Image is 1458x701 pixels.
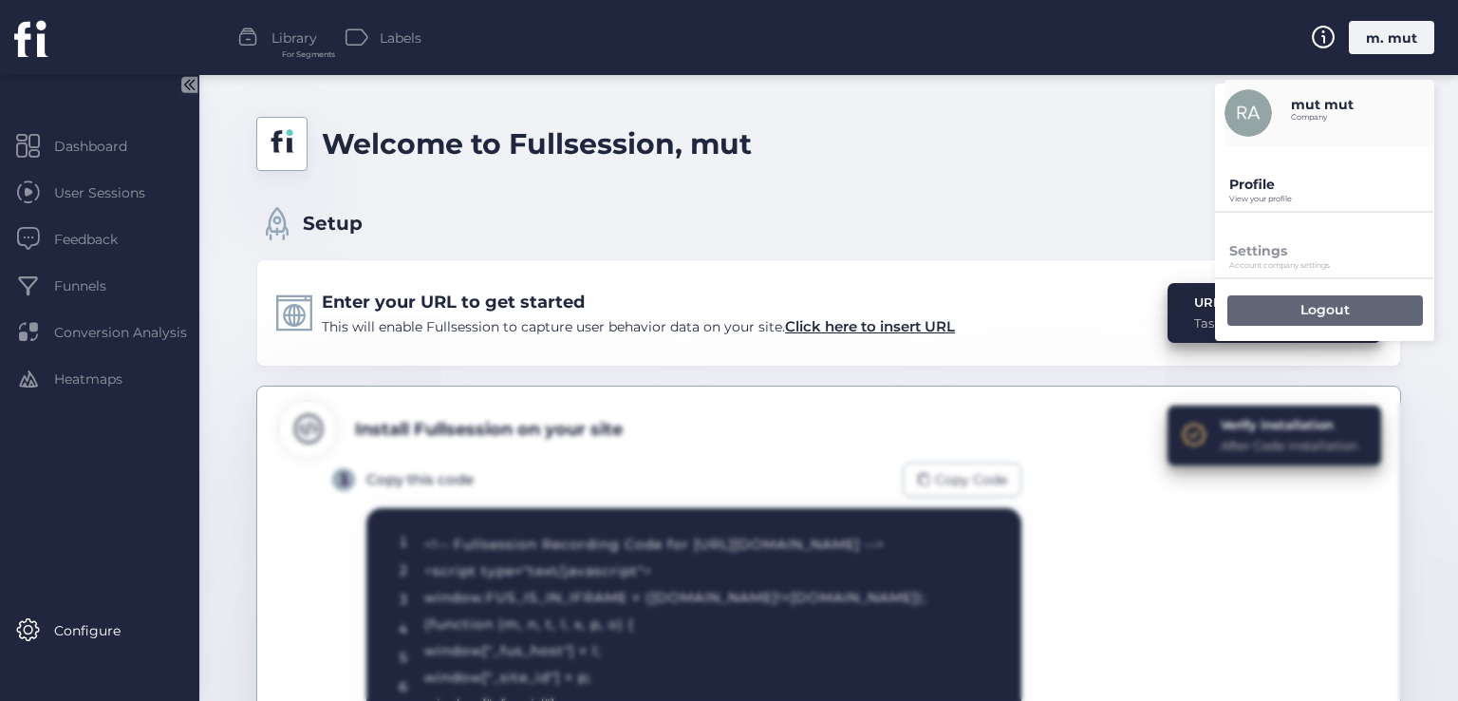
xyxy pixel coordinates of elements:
p: Account company settings [1229,261,1434,270]
span: Feedback [54,229,146,250]
p: Logout [1300,301,1350,318]
p: Company [1291,113,1354,122]
span: Labels [380,28,421,48]
p: Profile [1229,176,1434,193]
span: Setup [303,209,363,238]
div: m. mut [1349,21,1434,54]
span: User Sessions [54,182,174,203]
span: Dashboard [54,136,156,157]
span: Library [271,28,317,48]
span: Configure [54,620,149,641]
p: View your profile [1229,195,1434,203]
div: Task is not done yet [1194,313,1315,332]
span: Funnels [54,275,135,296]
div: This will enable Fullsession to capture user behavior data on your site. [322,315,955,338]
span: For Segments [282,48,335,61]
p: Settings [1229,242,1434,259]
div: Welcome to Fullsession, mut [322,122,752,166]
div: URL STATUS [1194,293,1315,312]
div: Enter your URL to get started [322,289,955,315]
p: mut mut [1291,96,1354,113]
span: Heatmaps [54,369,151,389]
img: avatar [1224,89,1272,137]
span: Click here to insert URL [785,317,955,335]
span: Conversion Analysis [54,322,215,343]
